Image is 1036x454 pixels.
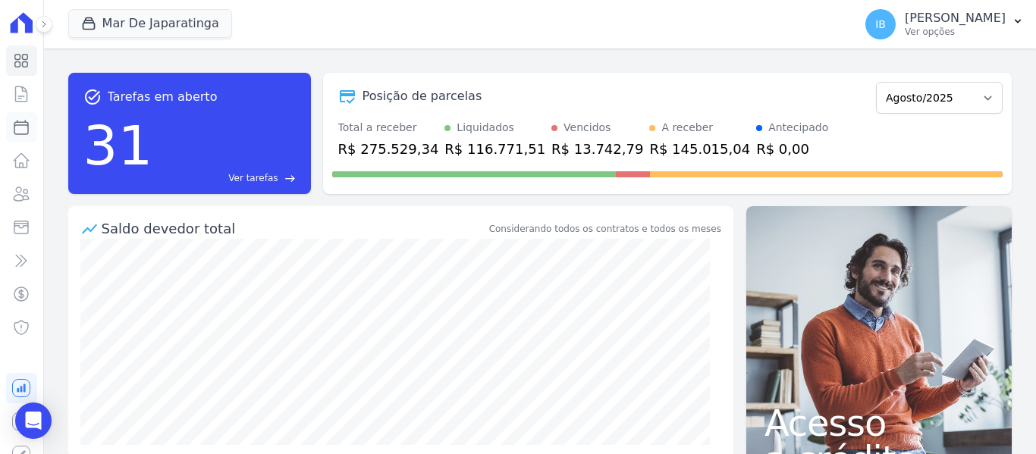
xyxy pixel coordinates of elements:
[551,139,643,159] div: R$ 13.742,79
[875,19,886,30] span: IB
[363,87,482,105] div: Posição de parcelas
[905,26,1006,38] p: Ver opções
[102,218,486,239] div: Saldo devedor total
[108,88,218,106] span: Tarefas em aberto
[853,3,1036,45] button: IB [PERSON_NAME] Ver opções
[768,120,828,136] div: Antecipado
[83,106,153,185] div: 31
[68,9,232,38] button: Mar De Japaratinga
[457,120,514,136] div: Liquidados
[15,402,52,439] div: Open Intercom Messenger
[564,120,611,136] div: Vencidos
[905,11,1006,26] p: [PERSON_NAME]
[489,222,721,236] div: Considerando todos os contratos e todos os meses
[228,171,278,185] span: Ver tarefas
[661,120,713,136] div: A receber
[444,139,545,159] div: R$ 116.771,51
[338,139,439,159] div: R$ 275.529,34
[83,88,102,106] span: task_alt
[338,120,439,136] div: Total a receber
[756,139,828,159] div: R$ 0,00
[764,405,994,441] span: Acesso
[649,139,750,159] div: R$ 145.015,04
[284,173,296,184] span: east
[159,171,295,185] a: Ver tarefas east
